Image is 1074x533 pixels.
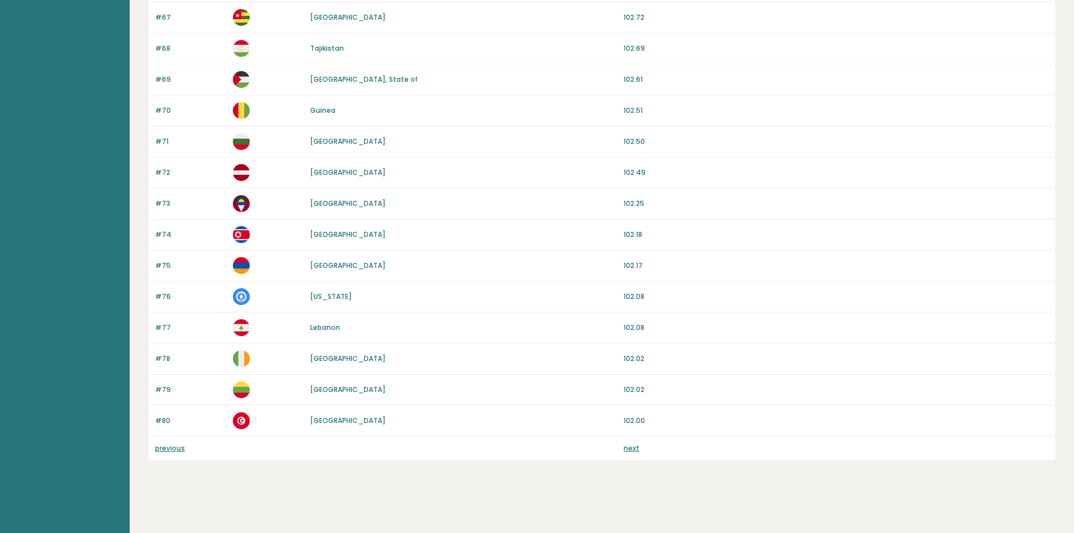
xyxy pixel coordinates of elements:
[310,199,386,208] a: [GEOGRAPHIC_DATA]
[155,168,226,178] p: #72
[233,226,250,243] img: kp.svg
[310,43,344,53] a: Tajikistan
[624,136,1049,147] p: 102.50
[310,261,386,270] a: [GEOGRAPHIC_DATA]
[310,323,340,332] a: Lebanon
[233,350,250,367] img: ie.svg
[624,416,1049,426] p: 102.00
[310,354,386,363] a: [GEOGRAPHIC_DATA]
[310,136,386,146] a: [GEOGRAPHIC_DATA]
[155,354,226,364] p: #78
[155,105,226,116] p: #70
[624,105,1049,116] p: 102.51
[310,105,335,115] a: Guinea
[233,40,250,57] img: tj.svg
[310,416,386,425] a: [GEOGRAPHIC_DATA]
[233,9,250,26] img: tg.svg
[310,168,386,177] a: [GEOGRAPHIC_DATA]
[624,443,639,453] a: next
[310,385,386,394] a: [GEOGRAPHIC_DATA]
[233,319,250,336] img: lb.svg
[155,443,185,453] a: previous
[233,164,250,181] img: lv.svg
[624,323,1049,333] p: 102.08
[155,385,226,395] p: #79
[155,230,226,240] p: #74
[310,292,352,301] a: [US_STATE]
[233,102,250,119] img: gn.svg
[233,195,250,212] img: ag.svg
[155,43,226,54] p: #68
[624,168,1049,178] p: 102.49
[233,71,250,88] img: ps.svg
[624,230,1049,240] p: 102.18
[310,12,386,22] a: [GEOGRAPHIC_DATA]
[624,74,1049,85] p: 102.61
[310,230,386,239] a: [GEOGRAPHIC_DATA]
[310,74,418,84] a: [GEOGRAPHIC_DATA], State of
[155,323,226,333] p: #77
[233,381,250,398] img: lt.svg
[233,257,250,274] img: am.svg
[155,136,226,147] p: #71
[624,261,1049,271] p: 102.17
[155,416,226,426] p: #80
[624,12,1049,23] p: 102.72
[155,261,226,271] p: #75
[624,354,1049,364] p: 102.02
[155,12,226,23] p: #67
[233,412,250,429] img: tn.svg
[155,74,226,85] p: #69
[155,292,226,302] p: #76
[233,133,250,150] img: bg.svg
[624,43,1049,54] p: 102.69
[233,288,250,305] img: mp.svg
[624,199,1049,209] p: 102.25
[155,199,226,209] p: #73
[624,385,1049,395] p: 102.02
[624,292,1049,302] p: 102.08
